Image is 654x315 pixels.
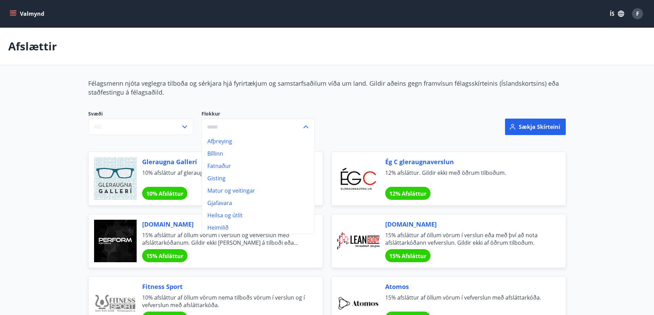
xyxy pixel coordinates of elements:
[385,231,549,246] span: 15% afsláttur af öllum vörum í verslun eða með því að nota afsláttarkóðann vefverslun. Gildir ekk...
[385,282,549,291] span: Atomos
[636,10,639,17] span: F
[142,294,306,309] span: 10% afsláttur af öllum vörum nema tilboðs vörum í verslun og í vefverslun með afsláttarkóða.
[202,197,314,209] li: Gjafavara
[88,110,193,119] span: Svæði
[8,39,57,54] p: Afslættir
[385,294,549,309] span: 15% afsláttur af öllum vörum í vefverslun með afsláttarkóða.
[389,190,426,197] span: 12% Afsláttur
[88,79,559,96] span: Félagsmenn njóta veglegra tilboða og sérkjara hjá fyrirtækjum og samstarfsaðilum víða um land. Gi...
[385,169,549,184] span: 12% afsláttur. Gildir ekki með öðrum tilboðum.
[202,172,314,184] li: Gisting
[389,252,426,260] span: 15% Afsláttur
[142,169,306,184] span: 10% afsláttur af gleraugum.
[202,147,314,160] li: Bíllinn
[146,190,183,197] span: 10% Afsláttur
[629,5,646,22] button: F
[202,135,314,147] li: Afþreying
[142,231,306,246] span: 15% afsláttur af öllum vörum í verslun og vefverslun með afsláttarkóðanum. Gildir ekki [PERSON_NA...
[8,8,47,20] button: menu
[142,282,306,291] span: Fitness Sport
[142,220,306,229] span: [DOMAIN_NAME]
[202,221,314,234] li: Heimilið
[606,8,628,20] button: ÍS
[94,123,102,131] span: Allt
[202,110,315,117] label: Flokkur
[88,119,193,135] button: Allt
[202,184,314,197] li: Matur og veitingar
[385,157,549,166] span: Ég C gleraugnaverslun
[146,252,183,260] span: 15% Afsláttur
[385,220,549,229] span: [DOMAIN_NAME]
[202,160,314,172] li: Fatnaður
[142,157,306,166] span: Gleraugna Gallerí
[505,119,566,135] button: Sækja skírteini
[202,209,314,221] li: Heilsa og útlit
